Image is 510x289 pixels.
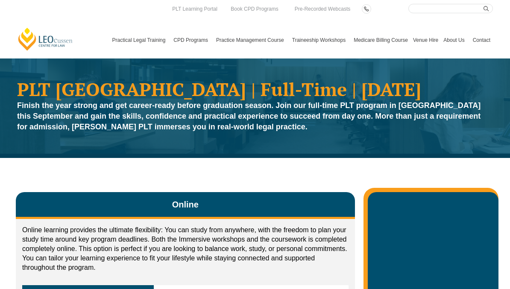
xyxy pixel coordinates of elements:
p: Online learning provides the ultimate flexibility: You can study from anywhere, with the freedom ... [22,225,349,272]
a: Contact [470,22,493,58]
a: About Us [441,22,470,58]
a: Venue Hire [410,22,441,58]
a: Practical Legal Training [110,22,171,58]
a: [PERSON_NAME] Centre for Law [17,27,74,51]
span: Online [172,199,199,210]
a: PLT Learning Portal [170,4,220,14]
a: Traineeship Workshops [290,22,351,58]
h1: PLT [GEOGRAPHIC_DATA] | Full-Time | [DATE] [17,80,493,98]
strong: Finish the year strong and get career-ready before graduation season. Join our full-time PLT prog... [17,101,481,131]
a: Pre-Recorded Webcasts [293,4,353,14]
a: Medicare Billing Course [351,22,410,58]
a: Practice Management Course [214,22,290,58]
a: Book CPD Programs [229,4,280,14]
a: CPD Programs [171,22,214,58]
